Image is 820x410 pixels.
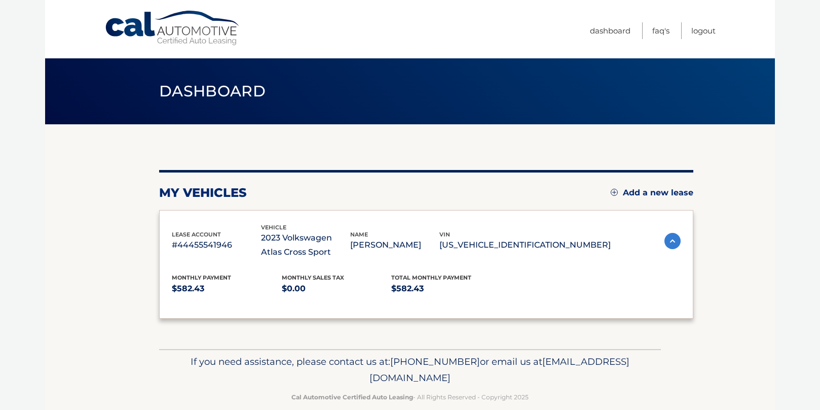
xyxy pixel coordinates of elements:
a: Logout [691,22,716,39]
p: $0.00 [282,282,392,296]
p: $582.43 [391,282,501,296]
a: Dashboard [590,22,630,39]
p: 2023 Volkswagen Atlas Cross Sport [261,231,350,259]
p: $582.43 [172,282,282,296]
span: lease account [172,231,221,238]
img: accordion-active.svg [664,233,681,249]
span: vehicle [261,224,286,231]
span: [EMAIL_ADDRESS][DOMAIN_NAME] [369,356,629,384]
img: add.svg [611,189,618,196]
span: Total Monthly Payment [391,274,471,281]
p: - All Rights Reserved - Copyright 2025 [166,392,654,402]
p: If you need assistance, please contact us at: or email us at [166,354,654,386]
strong: Cal Automotive Certified Auto Leasing [291,393,413,401]
span: vin [439,231,450,238]
a: FAQ's [652,22,669,39]
span: Monthly Payment [172,274,231,281]
p: [PERSON_NAME] [350,238,439,252]
span: name [350,231,368,238]
p: #44455541946 [172,238,261,252]
a: Add a new lease [611,188,693,198]
span: Monthly sales Tax [282,274,344,281]
h2: my vehicles [159,185,247,200]
a: Cal Automotive [104,10,241,46]
span: [PHONE_NUMBER] [390,356,480,367]
p: [US_VEHICLE_IDENTIFICATION_NUMBER] [439,238,611,252]
span: Dashboard [159,82,266,100]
